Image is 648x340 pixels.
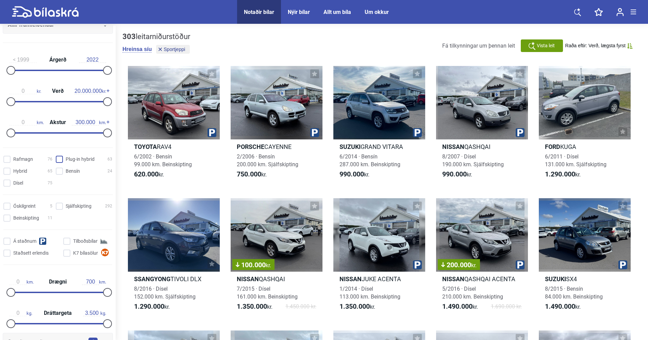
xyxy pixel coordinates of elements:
b: 1.490.000 [442,302,472,310]
span: Beinskipting [13,215,39,222]
img: user-login.svg [616,8,624,16]
span: Dísel [13,180,23,187]
span: kr. [134,303,170,311]
span: km. [72,119,106,125]
span: 1.450.000 kr. [285,303,316,311]
a: SuzukiSX48/2015 · Bensín84.000 km. Beinskipting1.490.000kr. [539,198,631,317]
span: 7/2015 · Dísel 161.000 km. Beinskipting [237,286,298,300]
a: SsangyongTIVOLI DLX8/2016 · Dísel152.000 km. Sjálfskipting1.290.000kr. [128,198,220,317]
span: Plug-in hybrid [66,156,95,163]
span: 200.000 [441,261,477,268]
span: 75 [48,180,52,187]
h2: RAV4 [128,143,220,151]
a: PorscheCAYENNE2/2006 · Bensín200.000 km. Sjálfskipting750.000kr. [231,66,322,185]
span: kr. [237,303,272,311]
span: kr. [237,170,267,178]
span: 8/2016 · Dísel 152.000 km. Sjálfskipting [134,286,196,300]
b: Nissan [237,275,259,283]
a: 100.000kr.NissanQASHQAI7/2015 · Dísel161.000 km. Beinskipting1.350.000kr.1.450.000 kr. [231,198,322,317]
span: kr. [266,262,271,269]
h2: SX4 [539,275,631,283]
span: 6/2002 · Bensín 99.000 km. Beinskipting [134,153,192,168]
span: 6/2011 · Dísel 131.000 km. Sjálfskipting [545,153,607,168]
span: Vista leit [537,42,555,49]
h2: KUGA [539,143,631,151]
span: 65 [48,168,52,175]
b: 1.350.000 [339,302,370,310]
span: kr. [134,170,164,178]
b: 303 [122,32,136,41]
div: leitarniðurstöður [122,32,192,41]
span: 63 [107,156,112,163]
a: 200.000kr.NissanQASHQAI ACENTA5/2016 · Dísel210.000 km. Beinskipting1.490.000kr.1.690.000 kr. [436,198,528,317]
span: Verð [50,88,65,94]
span: Drægni [47,279,68,285]
span: Árgerð [48,57,68,63]
span: Hybrid [13,168,27,175]
img: parking.png [618,260,627,269]
b: 990.000 [442,170,467,178]
button: Sportjeppi [156,45,190,54]
span: Staðsett erlendis [13,250,49,257]
a: Um okkur [365,9,389,15]
span: 2/2006 · Bensín 200.000 km. Sjálfskipting [237,153,298,168]
span: Sjálfskipting [66,203,92,210]
span: Rafmagn [13,156,33,163]
h2: TIVOLI DLX [128,275,220,283]
span: 6/2014 · Bensín 287.000 km. Beinskipting [339,153,400,168]
b: Nissan [442,275,464,283]
span: 76 [48,156,52,163]
span: 11 [48,215,52,222]
span: kr. [339,303,375,311]
span: 5 [50,203,52,210]
a: NissanJUKE ACENTA1/2014 · Dísel113.000 km. Beinskipting1.350.000kr. [333,198,425,317]
span: Akstur [48,120,68,125]
span: kr. [10,88,41,94]
span: Bensín [66,168,80,175]
b: Nissan [442,143,464,150]
span: K7 bílasölur [73,250,98,257]
img: parking.png [413,128,422,137]
div: Allt um bíla [323,9,351,15]
span: kr. [471,262,477,269]
span: kr. [74,88,106,94]
span: kr. [545,303,581,311]
img: parking.png [413,260,422,269]
span: 100.000 [236,261,271,268]
span: Óskilgreint [13,203,36,210]
b: Nissan [339,275,362,283]
b: Suzuki [545,275,566,283]
span: 24 [107,168,112,175]
a: SuzukiGRAND VITARA6/2014 · Bensín287.000 km. Beinskipting990.000kr. [333,66,425,185]
b: Toyota [134,143,157,150]
span: 8/2007 · Dísel 190.000 km. Sjálfskipting [442,153,504,168]
img: parking.png [207,128,216,137]
span: kr. [442,170,472,178]
a: NissanQASHQAI8/2007 · Dísel190.000 km. Sjálfskipting990.000kr. [436,66,528,185]
button: Hreinsa síu [122,46,152,53]
h2: JUKE ACENTA [333,275,425,283]
b: Suzuki [339,143,361,150]
a: Nýir bílar [288,9,310,15]
span: Dráttargeta [42,310,73,316]
span: km. [10,119,44,125]
span: kg. [10,310,32,316]
b: Porsche [237,143,264,150]
span: Á staðnum [13,238,36,245]
img: parking.png [516,260,525,269]
a: Notaðir bílar [244,9,274,15]
span: kr. [442,303,478,311]
h2: CAYENNE [231,143,322,151]
span: Sportjeppi [164,47,185,52]
b: Ssangyong [134,275,170,283]
b: 1.490.000 [545,302,575,310]
b: Ford [545,143,560,150]
span: 5/2016 · Dísel 210.000 km. Beinskipting [442,286,503,300]
a: ToyotaRAV46/2002 · Bensín99.000 km. Beinskipting620.000kr. [128,66,220,185]
span: Tilboðsbílar [73,238,98,245]
span: Raða eftir: Verð, lægsta fyrst [565,43,626,49]
span: Fá tilkynningar um þennan leit [442,42,515,49]
b: 1.290.000 [134,302,164,310]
